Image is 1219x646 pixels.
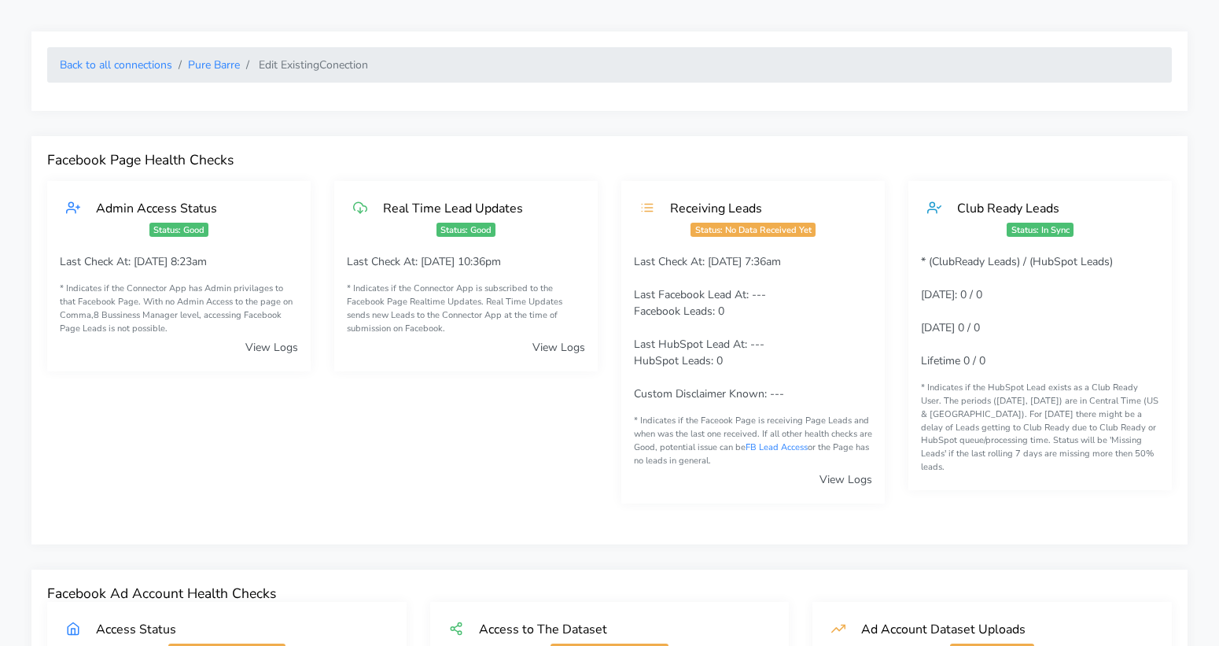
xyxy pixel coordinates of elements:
[149,223,208,237] span: Status: Good
[60,253,298,270] p: Last Check At: [DATE] 8:23am
[921,382,1158,473] span: * Indicates if the HubSpot Lead exists as a Club Ready User. The periods ([DATE], [DATE]) are in ...
[347,282,585,335] small: * Indicates if the Connector App is subscribed to the Facebook Page Realtime Updates. Real Time U...
[634,304,724,319] span: Facebook Leads: 0
[921,353,985,368] span: Lifetime 0 / 0
[80,621,388,637] div: Access Status
[80,200,292,216] div: Admin Access Status
[634,415,872,466] span: * Indicates if the Faceook Page is receiving Page Leads and when was the last one received. If al...
[634,287,766,302] span: Last Facebook Lead At: ---
[463,621,771,637] div: Access to The Dataset
[367,200,579,216] div: Real Time Lead Updates
[921,320,980,335] span: [DATE] 0 / 0
[245,340,298,355] a: View Logs
[634,337,764,352] span: Last HubSpot Lead At: ---
[634,353,723,368] span: HubSpot Leads: 0
[634,386,784,401] span: Custom Disclaimer Known: ---
[532,340,585,355] a: View Logs
[240,57,368,73] li: Edit Existing Conection
[47,47,1172,83] nav: breadcrumb
[819,472,872,487] a: View Logs
[60,57,172,72] a: Back to all connections
[921,254,1113,269] span: * (ClubReady Leads) / (HubSpot Leads)
[845,621,1153,637] div: Ad Account Dataset Uploads
[347,253,585,270] p: Last Check At: [DATE] 10:36pm
[654,200,866,216] div: Receiving Leads
[188,57,240,72] a: Pure Barre
[691,223,815,237] span: Status: No Data Received Yet
[436,223,495,237] span: Status: Good
[634,254,781,269] span: Last Check At: [DATE] 7:36am
[60,282,298,335] small: * Indicates if the Connector App has Admin privilages to that Facebook Page. With no Admin Access...
[47,585,1172,602] h4: Facebook Ad Account Health Checks
[1007,223,1073,237] span: Status: In Sync
[921,287,982,302] span: [DATE]: 0 / 0
[47,152,1172,168] h4: Facebook Page Health Checks
[746,441,808,453] a: FB Lead Access
[941,200,1153,216] div: Club Ready Leads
